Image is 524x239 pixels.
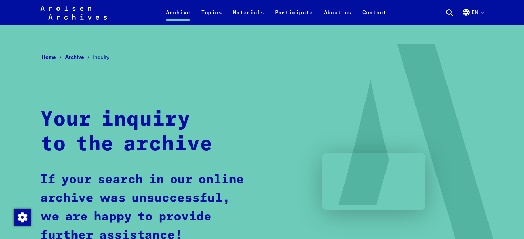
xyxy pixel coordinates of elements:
[93,54,109,61] span: Inquiry
[462,8,484,25] button: English, language selection
[14,209,30,225] div: Change consent
[42,54,65,61] a: Home
[40,52,484,63] nav: Breadcrumb
[318,8,357,25] a: About us
[161,4,392,21] nav: Primary
[14,209,31,226] img: Change consent
[269,8,318,25] a: Participate
[357,8,392,25] a: Contact
[227,8,269,25] a: Materials
[40,109,213,155] strong: Your inquiry to the archive
[65,54,93,61] a: Archive
[196,8,227,25] a: Topics
[161,8,196,25] a: Archive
